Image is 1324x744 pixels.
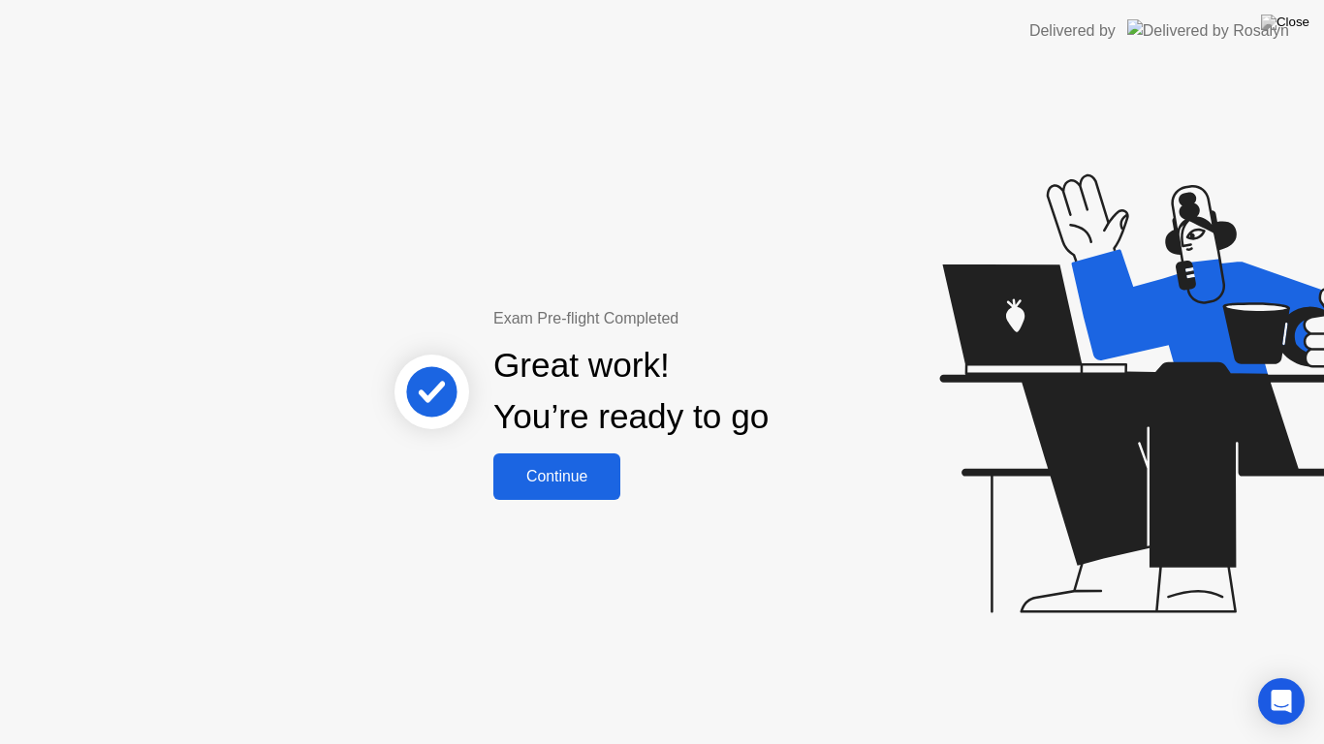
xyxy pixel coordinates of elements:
[493,307,894,330] div: Exam Pre-flight Completed
[493,340,769,443] div: Great work! You’re ready to go
[1029,19,1116,43] div: Delivered by
[493,453,620,500] button: Continue
[499,468,615,485] div: Continue
[1258,678,1305,725] div: Open Intercom Messenger
[1261,15,1309,30] img: Close
[1127,19,1289,42] img: Delivered by Rosalyn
